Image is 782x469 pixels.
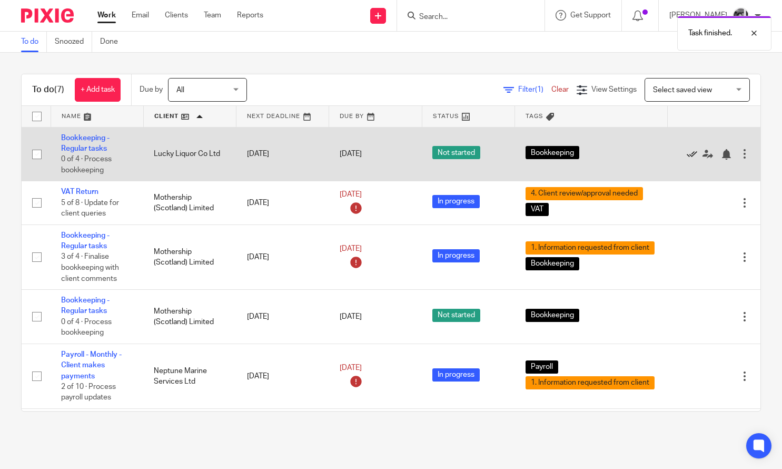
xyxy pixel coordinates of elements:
[61,318,112,337] span: 0 of 4 · Process bookkeeping
[21,32,47,52] a: To do
[61,199,119,218] span: 5 of 8 · Update for client queries
[165,10,188,21] a: Clients
[236,290,329,344] td: [DATE]
[432,249,480,262] span: In progress
[653,86,712,94] span: Select saved view
[551,86,569,93] a: Clear
[143,181,236,224] td: Mothership (Scotland) Limited
[526,376,655,389] span: 1. Information requested from client
[535,86,543,93] span: (1)
[61,297,110,315] a: Bookkeeping - Regular tasks
[143,290,236,344] td: Mothership (Scotland) Limited
[61,134,110,152] a: Bookkeeping - Regular tasks
[340,313,362,320] span: [DATE]
[75,78,121,102] a: + Add task
[236,224,329,289] td: [DATE]
[236,408,329,462] td: [DATE]
[526,187,643,200] span: 4. Client review/approval needed
[21,8,74,23] img: Pixie
[687,149,702,159] a: Mark as done
[176,86,184,94] span: All
[340,364,362,372] span: [DATE]
[526,113,543,119] span: Tags
[591,86,637,93] span: View Settings
[518,86,551,93] span: Filter
[61,253,119,282] span: 3 of 4 · Finalise bookkeeping with client comments
[55,32,92,52] a: Snoozed
[143,408,236,462] td: Red Dog Saloons Ltd
[340,150,362,158] span: [DATE]
[526,146,579,159] span: Bookkeeping
[100,32,126,52] a: Done
[432,195,480,208] span: In progress
[61,351,122,380] a: Payroll - Monthly - Client makes payments
[432,146,480,159] span: Not started
[526,203,549,216] span: VAT
[132,10,149,21] a: Email
[526,309,579,322] span: Bookkeeping
[432,368,480,382] span: In progress
[340,191,362,198] span: [DATE]
[526,257,579,270] span: Bookkeeping
[143,224,236,289] td: Mothership (Scotland) Limited
[236,344,329,408] td: [DATE]
[526,360,558,374] span: Payroll
[32,84,64,95] h1: To do
[143,127,236,181] td: Lucky Liquor Co Ltd
[237,10,263,21] a: Reports
[97,10,116,21] a: Work
[61,383,116,402] span: 2 of 10 · Process payroll updates
[61,155,112,174] span: 0 of 4 · Process bookkeeping
[688,28,732,38] p: Task finished.
[340,245,362,252] span: [DATE]
[236,127,329,181] td: [DATE]
[732,7,749,24] img: IMG_7103.jpg
[204,10,221,21] a: Team
[526,241,655,255] span: 1. Information requested from client
[61,232,110,250] a: Bookkeeping - Regular tasks
[54,85,64,94] span: (7)
[61,188,98,196] a: VAT Return
[140,84,163,95] p: Due by
[143,344,236,408] td: Neptune Marine Services Ltd
[236,181,329,224] td: [DATE]
[432,309,480,322] span: Not started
